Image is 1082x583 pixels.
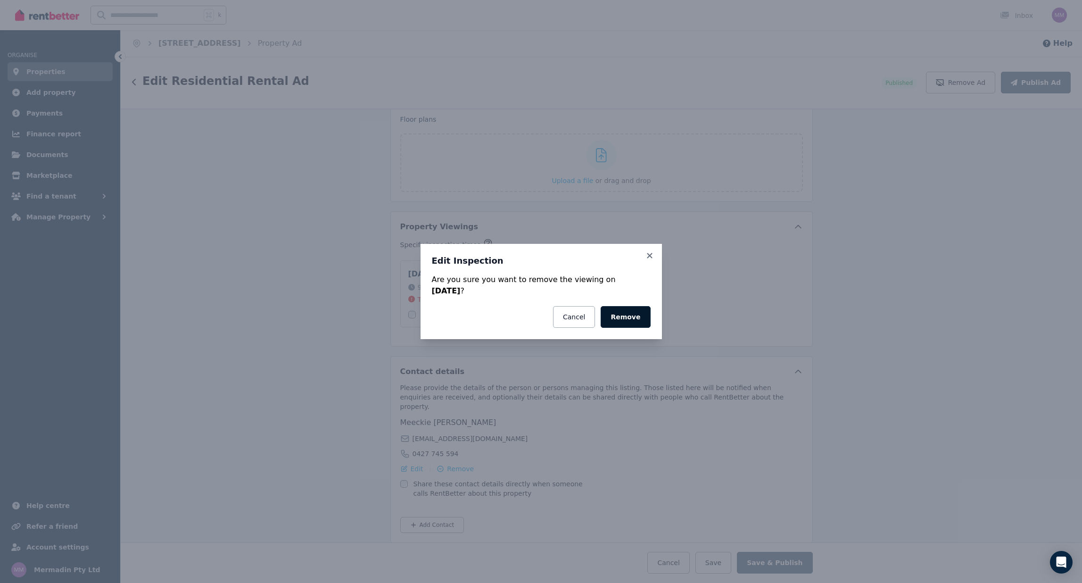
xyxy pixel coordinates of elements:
button: Remove [601,306,650,328]
div: Are you sure you want to remove the viewing on ? [432,274,651,297]
strong: [DATE] [432,286,461,295]
div: Open Intercom Messenger [1050,551,1073,574]
h3: Edit Inspection [432,255,651,267]
button: Cancel [553,306,595,328]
